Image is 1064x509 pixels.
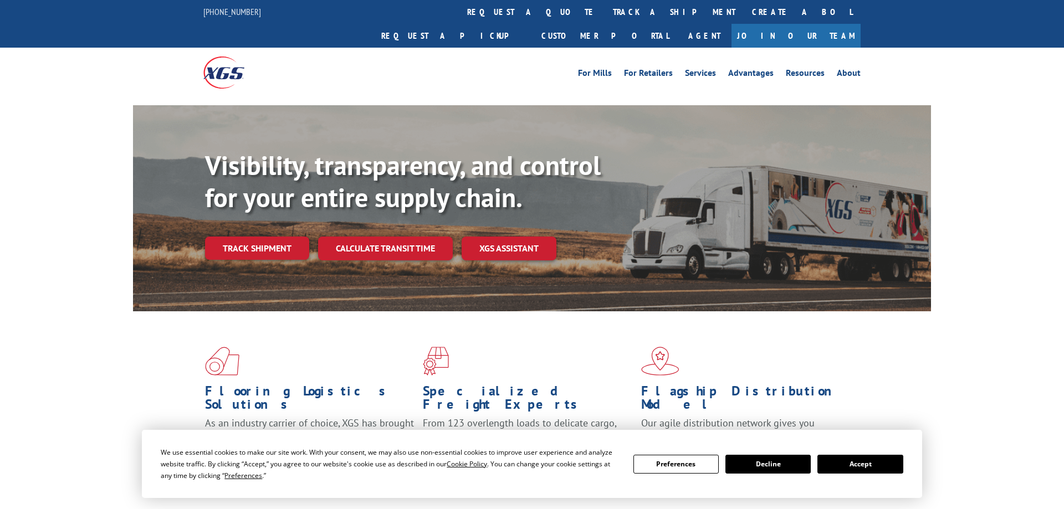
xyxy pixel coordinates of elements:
[318,236,453,260] a: Calculate transit time
[205,384,415,417] h1: Flooring Logistics Solutions
[462,236,556,260] a: XGS ASSISTANT
[205,148,601,214] b: Visibility, transparency, and control for your entire supply chain.
[203,6,261,17] a: [PHONE_NUMBER]
[205,347,239,376] img: xgs-icon-total-supply-chain-intelligence-red
[677,24,731,48] a: Agent
[423,417,632,466] p: From 123 overlength loads to delicate cargo, our experienced staff knows the best way to move you...
[373,24,533,48] a: Request a pickup
[205,236,309,260] a: Track shipment
[533,24,677,48] a: Customer Portal
[161,446,620,481] div: We use essential cookies to make our site work. With your consent, we may also use non-essential ...
[725,455,811,474] button: Decline
[685,69,716,81] a: Services
[641,384,851,417] h1: Flagship Distribution Model
[224,471,262,480] span: Preferences
[447,459,487,469] span: Cookie Policy
[731,24,861,48] a: Join Our Team
[641,417,845,443] span: Our agile distribution network gives you nationwide inventory management on demand.
[578,69,612,81] a: For Mills
[423,347,449,376] img: xgs-icon-focused-on-flooring-red
[786,69,825,81] a: Resources
[624,69,673,81] a: For Retailers
[142,430,922,498] div: Cookie Consent Prompt
[837,69,861,81] a: About
[423,384,632,417] h1: Specialized Freight Experts
[205,417,414,456] span: As an industry carrier of choice, XGS has brought innovation and dedication to flooring logistics...
[728,69,774,81] a: Advantages
[633,455,719,474] button: Preferences
[641,347,679,376] img: xgs-icon-flagship-distribution-model-red
[817,455,903,474] button: Accept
